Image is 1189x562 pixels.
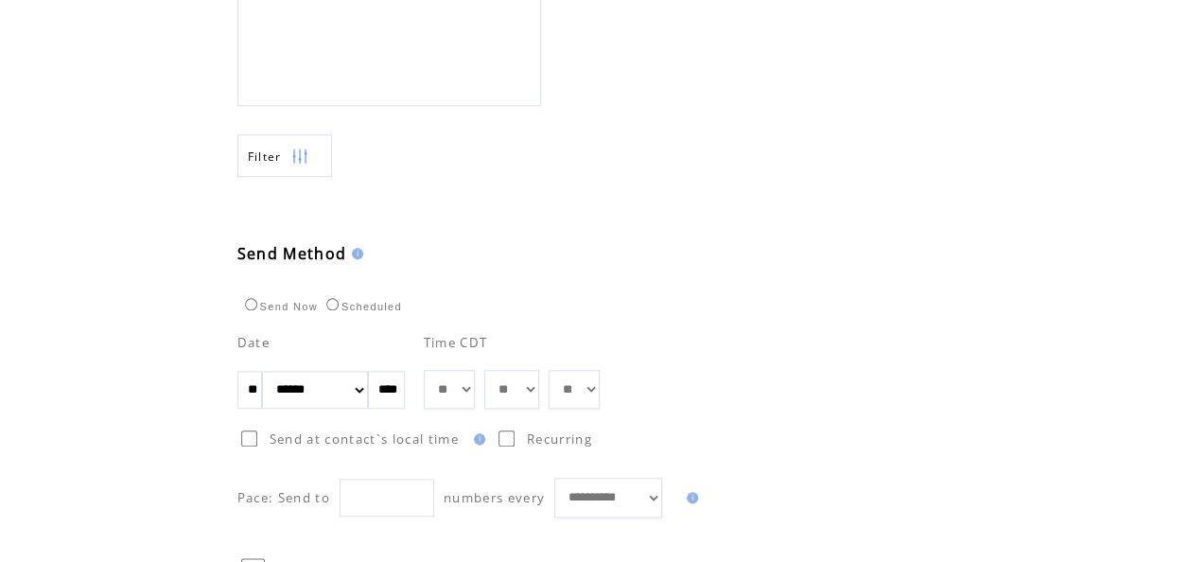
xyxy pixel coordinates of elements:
span: Send at contact`s local time [270,430,459,448]
span: Time CDT [424,334,488,351]
img: help.gif [346,248,363,259]
span: Show filters [248,149,282,165]
span: Recurring [527,430,592,448]
input: Send Now [245,298,257,310]
span: Date [237,334,270,351]
input: Scheduled [326,298,339,310]
label: Send Now [240,301,318,312]
img: help.gif [468,433,485,445]
span: Send Method [237,243,347,264]
a: Filter [237,134,332,177]
span: numbers every [444,489,545,506]
img: filters.png [291,135,308,178]
label: Scheduled [322,301,402,312]
span: Pace: Send to [237,489,330,506]
img: help.gif [681,492,698,503]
